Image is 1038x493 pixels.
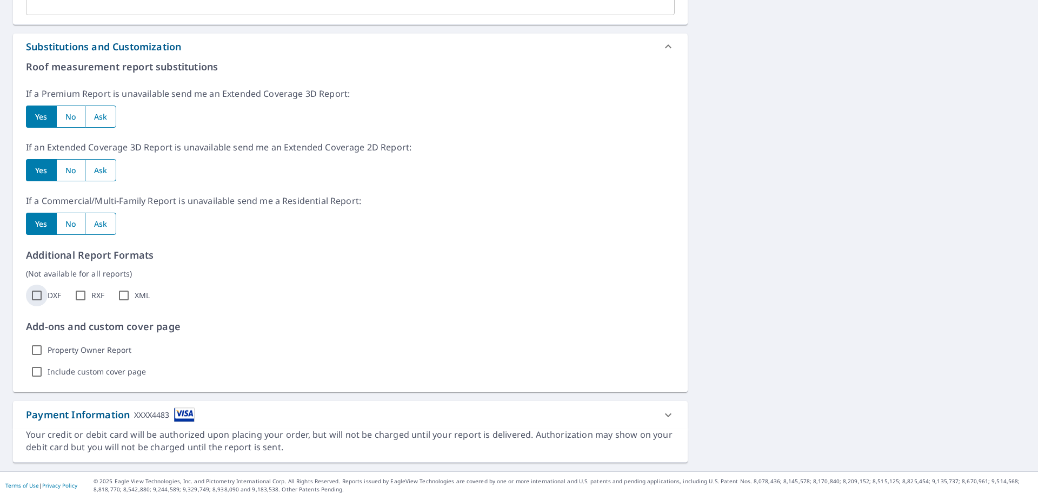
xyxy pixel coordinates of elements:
div: Payment Information [26,407,195,422]
label: DXF [48,291,61,300]
p: (Not available for all reports) [26,268,675,279]
label: XML [135,291,150,300]
div: Substitutions and Customization [26,40,181,54]
label: RXF [91,291,104,300]
a: Terms of Use [5,482,39,489]
p: If a Commercial/Multi-Family Report is unavailable send me a Residential Report: [26,194,675,207]
label: Property Owner Report [48,345,131,355]
p: If an Extended Coverage 3D Report is unavailable send me an Extended Coverage 2D Report: [26,141,675,154]
div: Payment InformationXXXX4483cardImage [13,401,688,429]
p: Add-ons and custom cover page [26,319,675,334]
div: Substitutions and Customization [13,34,688,60]
p: Additional Report Formats [26,248,675,262]
div: XXXX4483 [134,407,169,422]
div: Your credit or debit card will be authorized upon placing your order, but will not be charged unt... [26,429,675,453]
p: If a Premium Report is unavailable send me an Extended Coverage 3D Report: [26,87,675,100]
a: Privacy Policy [42,482,77,489]
p: Roof measurement report substitutions [26,60,675,74]
p: | [5,482,77,489]
img: cardImage [174,407,195,422]
label: Include custom cover page [48,367,146,377]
